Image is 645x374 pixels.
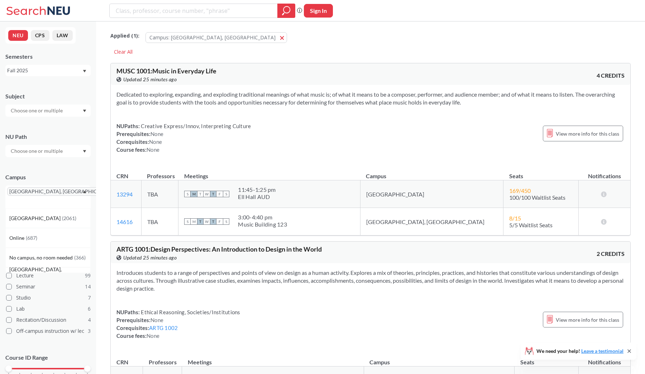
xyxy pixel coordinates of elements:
[184,218,191,225] span: S
[184,191,191,197] span: S
[581,348,623,354] a: Leave a testimonial
[140,123,251,129] span: Creative Express/Innov, Interpreting Culture
[110,47,136,57] div: Clear All
[509,222,553,228] span: 5/5 Waitlist Seats
[83,150,86,153] svg: Dropdown arrow
[6,282,91,291] label: Seminar
[191,218,197,225] span: M
[509,194,565,201] span: 100/100 Waitlist Seats
[5,185,91,208] div: [GEOGRAPHIC_DATA], [GEOGRAPHIC_DATA]X to remove pillDropdown arrow[GEOGRAPHIC_DATA](2061)Online(6...
[123,76,177,83] span: Updated 25 minutes ago
[178,165,360,180] th: Meetings
[149,325,178,331] a: ARTG 1002
[197,218,204,225] span: T
[197,191,204,197] span: T
[149,139,162,145] span: None
[149,34,276,41] span: Campus: [GEOGRAPHIC_DATA], [GEOGRAPHIC_DATA]
[85,272,91,280] span: 99
[556,315,619,324] span: View more info for this class
[9,266,90,281] span: [GEOGRAPHIC_DATA], [GEOGRAPHIC_DATA]
[141,165,178,180] th: Professors
[7,106,67,115] input: Choose one or multiple
[141,180,178,208] td: TBA
[141,208,178,235] td: TBA
[5,354,91,362] p: Course ID Range
[210,218,216,225] span: T
[216,218,223,225] span: F
[515,351,578,366] th: Seats
[5,105,91,117] div: Dropdown arrow
[7,67,82,74] div: Fall 2025
[123,254,177,262] span: Updated 25 minutes ago
[360,165,503,180] th: Campus
[9,254,74,262] span: No campus, no room needed
[360,208,503,235] td: [GEOGRAPHIC_DATA], [GEOGRAPHIC_DATA]
[6,315,91,325] label: Recitation/Discussion
[115,5,272,17] input: Class, professor, course number, "phrase"
[210,191,216,197] span: T
[182,351,364,366] th: Meetings
[282,6,291,16] svg: magnifying glass
[140,309,240,315] span: Ethical Reasoning, Societies/Institutions
[88,327,91,335] span: 3
[110,32,139,40] span: Applied ( 1 ):
[116,191,133,198] a: 13294
[304,4,333,18] button: Sign In
[277,4,295,18] div: magnifying glass
[216,191,223,197] span: F
[85,283,91,291] span: 14
[31,30,49,41] button: CPS
[88,294,91,302] span: 7
[6,293,91,302] label: Studio
[238,193,276,200] div: Ell Hall AUD
[6,304,91,314] label: Lab
[145,32,287,43] button: Campus: [GEOGRAPHIC_DATA], [GEOGRAPHIC_DATA]
[191,191,197,197] span: M
[5,53,91,60] div: Semesters
[5,173,91,181] div: Campus
[116,269,625,292] section: Introduces students to a range of perspectives and points of view on design as a human activity. ...
[88,316,91,324] span: 4
[223,191,229,197] span: S
[116,122,251,154] div: NUPaths: Prerequisites: Corequisites: Course fees:
[597,250,625,258] span: 2 CREDITS
[116,218,133,225] a: 14616
[597,72,625,79] span: 4 CREDITS
[8,30,28,41] button: NEU
[52,30,73,41] button: LAW
[204,191,210,197] span: W
[204,218,210,225] span: W
[238,214,287,221] div: 3:00 - 4:40 pm
[116,245,322,253] span: ARTG 1001 : Design Perspectives: An Introduction to Design in the World
[9,234,26,242] span: Online
[536,349,623,354] span: We need your help!
[578,165,630,180] th: Notifications
[5,145,91,157] div: Dropdown arrow
[5,133,91,141] div: NU Path
[150,131,163,137] span: None
[62,215,76,221] span: ( 2061 )
[364,351,514,366] th: Campus
[83,110,86,112] svg: Dropdown arrow
[83,190,86,193] svg: Dropdown arrow
[143,351,182,366] th: Professors
[5,92,91,100] div: Subject
[74,254,86,261] span: ( 366 )
[509,187,531,194] span: 169 / 450
[7,187,121,196] span: [GEOGRAPHIC_DATA], [GEOGRAPHIC_DATA]X to remove pill
[26,235,37,241] span: ( 687 )
[150,317,163,323] span: None
[223,218,229,225] span: S
[116,358,128,366] div: CRN
[238,186,276,193] div: 11:45 - 1:25 pm
[116,308,240,340] div: NUPaths: Prerequisites: Corequisites: Course fees:
[238,221,287,228] div: Music Building 123
[116,67,216,75] span: MUSC 1001 : Music in Everyday Life
[360,180,503,208] td: [GEOGRAPHIC_DATA]
[116,91,625,106] section: Dedicated to exploring, expanding, and exploding traditional meanings of what music is; of what i...
[503,165,578,180] th: Seats
[9,214,62,222] span: [GEOGRAPHIC_DATA]
[147,332,159,339] span: None
[5,65,91,76] div: Fall 2025Dropdown arrow
[116,172,128,180] div: CRN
